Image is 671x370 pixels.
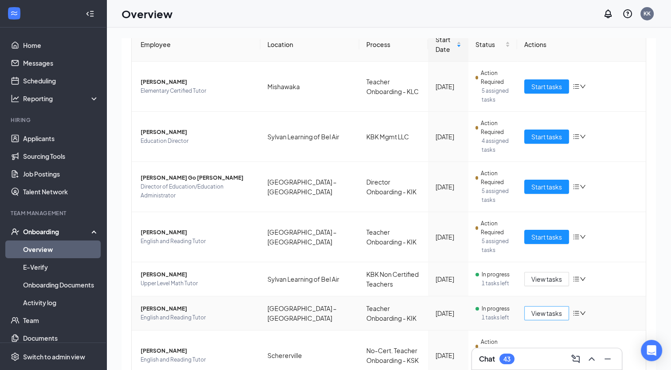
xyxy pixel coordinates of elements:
span: Action Required [481,219,510,237]
span: [PERSON_NAME] [141,346,253,355]
span: View tasks [531,308,562,318]
th: Employee [132,28,260,62]
a: Onboarding Documents [23,276,99,294]
div: [DATE] [435,182,461,192]
span: 1 tasks left [482,279,510,288]
button: Start tasks [524,180,569,194]
div: Onboarding [23,227,91,236]
div: Switch to admin view [23,352,85,361]
button: Minimize [600,352,615,366]
div: [DATE] [435,82,461,91]
span: [PERSON_NAME] Go [PERSON_NAME] [141,173,253,182]
svg: QuestionInfo [622,8,633,19]
td: Teacher Onboarding - KIK [359,212,428,262]
div: Open Intercom Messenger [641,340,662,361]
div: 43 [503,355,510,363]
span: down [580,83,586,90]
a: Documents [23,329,99,347]
div: [DATE] [435,232,461,242]
svg: Analysis [11,94,20,103]
span: bars [573,310,580,317]
span: [PERSON_NAME] [141,78,253,87]
span: [PERSON_NAME] [141,228,253,237]
div: [DATE] [435,308,461,318]
td: [GEOGRAPHIC_DATA] – [GEOGRAPHIC_DATA] [260,212,359,262]
span: Start tasks [531,232,562,242]
button: View tasks [524,272,569,286]
div: KK [644,10,651,17]
span: In progress [482,304,510,313]
span: Upper Level Math Tutor [141,279,253,288]
button: ComposeMessage [569,352,583,366]
span: In progress [482,270,510,279]
span: Action Required [481,338,510,355]
span: down [580,134,586,140]
span: Action Required [481,169,510,187]
span: bars [573,183,580,190]
svg: WorkstreamLogo [10,9,19,18]
span: bars [573,276,580,283]
td: Mishawaka [260,62,359,112]
div: Reporting [23,94,99,103]
th: Status [468,28,517,62]
h1: Overview [122,6,173,21]
svg: Notifications [603,8,613,19]
span: down [580,310,586,316]
span: Action Required [481,69,510,87]
span: 5 assigned tasks [482,237,510,255]
span: English and Reading Tutor [141,355,253,364]
span: View tasks [531,274,562,284]
a: Home [23,36,99,54]
td: KBK Non Certified Teachers [359,262,428,296]
svg: UserCheck [11,227,20,236]
span: Action Required [481,119,510,137]
div: Team Management [11,209,97,217]
span: bars [573,133,580,140]
a: Applicants [23,130,99,147]
button: View tasks [524,306,569,320]
div: [DATE] [435,274,461,284]
span: Start tasks [531,132,562,142]
a: Team [23,311,99,329]
th: Actions [517,28,646,62]
svg: ChevronUp [586,354,597,364]
h3: Chat [479,354,495,364]
td: Teacher Onboarding - KIK [359,296,428,331]
svg: ComposeMessage [570,354,581,364]
a: Messages [23,54,99,72]
td: [GEOGRAPHIC_DATA] – [GEOGRAPHIC_DATA] [260,162,359,212]
th: Process [359,28,428,62]
th: Location [260,28,359,62]
td: [GEOGRAPHIC_DATA] – [GEOGRAPHIC_DATA] [260,296,359,331]
span: [PERSON_NAME] [141,128,253,137]
span: Director of Education/Education Administrator [141,182,253,200]
span: bars [573,233,580,240]
span: English and Reading Tutor [141,237,253,246]
a: Overview [23,240,99,258]
span: Start Date [435,35,455,54]
td: Sylvan Learning of Bel Air [260,112,359,162]
span: bars [573,83,580,90]
span: [PERSON_NAME] [141,270,253,279]
button: Start tasks [524,230,569,244]
a: Sourcing Tools [23,147,99,165]
svg: Settings [11,352,20,361]
div: [DATE] [435,132,461,142]
span: 5 assigned tasks [482,87,510,104]
td: Sylvan Learning of Bel Air [260,262,359,296]
span: English and Reading Tutor [141,313,253,322]
span: Start tasks [531,82,562,91]
td: Director Onboarding - KIK [359,162,428,212]
span: Status [475,39,503,49]
a: E-Verify [23,258,99,276]
span: 4 assigned tasks [482,137,510,154]
div: Hiring [11,116,97,124]
span: Education Director [141,137,253,146]
span: down [580,184,586,190]
span: down [580,276,586,282]
div: [DATE] [435,350,461,360]
td: Teacher Onboarding - KLC [359,62,428,112]
svg: Collapse [86,9,94,18]
svg: Minimize [602,354,613,364]
span: Elementary Certified Tutor [141,87,253,95]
